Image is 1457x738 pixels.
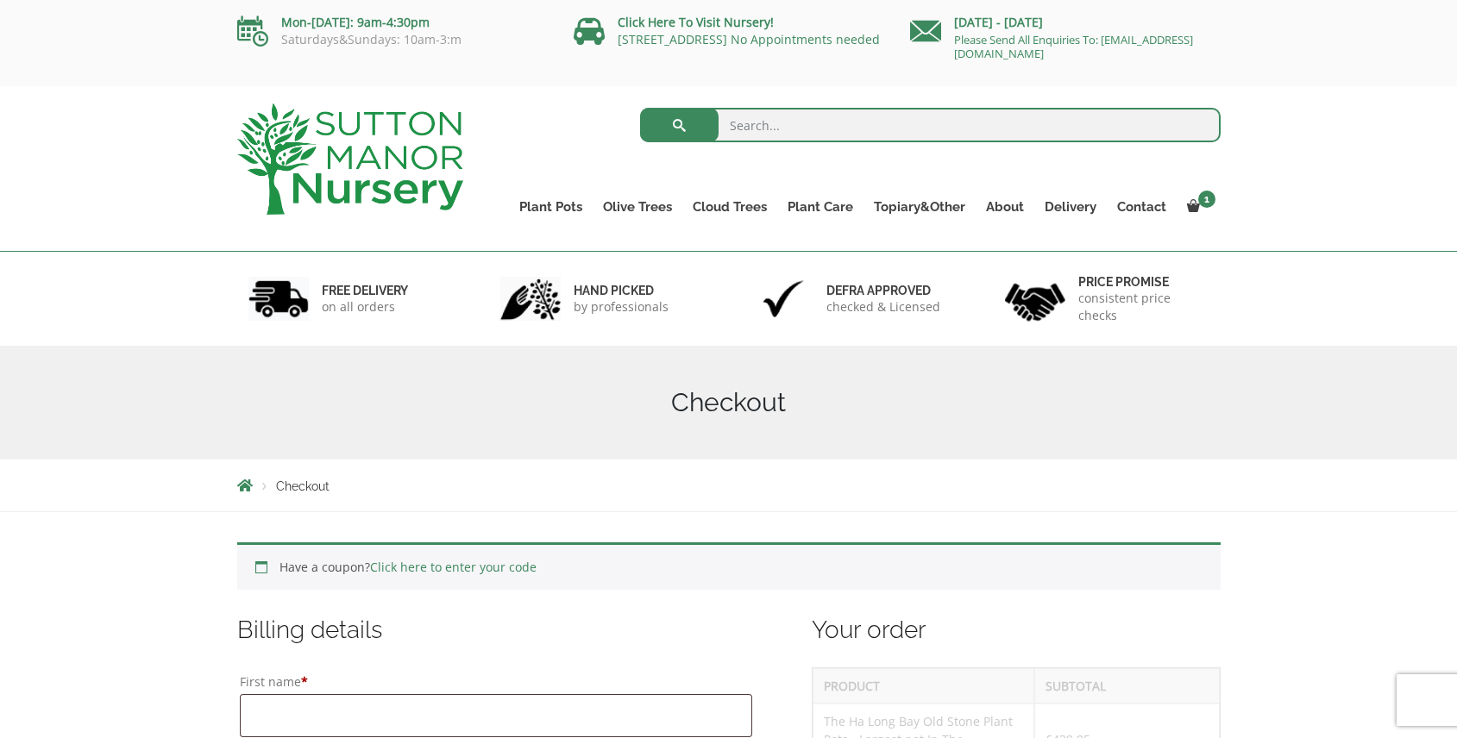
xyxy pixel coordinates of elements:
[322,283,408,298] h6: FREE DELIVERY
[1078,274,1209,290] h6: Price promise
[593,195,682,219] a: Olive Trees
[1005,272,1065,325] img: 4.jpg
[574,283,669,298] h6: hand picked
[1107,195,1177,219] a: Contact
[1177,195,1221,219] a: 1
[864,195,976,219] a: Topiary&Other
[826,298,940,316] p: checked & Licensed
[976,195,1034,219] a: About
[322,298,408,316] p: on all orders
[509,195,593,219] a: Plant Pots
[1078,290,1209,324] p: consistent price checks
[777,195,864,219] a: Plant Care
[276,479,330,493] span: Checkout
[640,108,1221,142] input: Search...
[237,103,463,215] img: logo
[812,614,1220,646] h3: Your order
[237,478,1221,492] nav: Breadcrumbs
[618,31,880,47] a: [STREET_ADDRESS] No Appointments needed
[954,32,1193,61] a: Please Send All Enquiries To: [EMAIL_ADDRESS][DOMAIN_NAME]
[910,12,1221,33] p: [DATE] - [DATE]
[1198,191,1215,208] span: 1
[240,670,752,694] label: First name
[574,298,669,316] p: by professionals
[826,283,940,298] h6: Defra approved
[618,14,774,30] a: Click Here To Visit Nursery!
[237,614,755,646] h3: Billing details
[682,195,777,219] a: Cloud Trees
[237,33,548,47] p: Saturdays&Sundays: 10am-3:m
[237,387,1221,418] h1: Checkout
[237,12,548,33] p: Mon-[DATE]: 9am-4:30pm
[248,277,309,321] img: 1.jpg
[1034,195,1107,219] a: Delivery
[237,542,1221,590] div: Have a coupon?
[753,277,813,321] img: 3.jpg
[370,559,537,575] a: Click here to enter your code
[500,277,561,321] img: 2.jpg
